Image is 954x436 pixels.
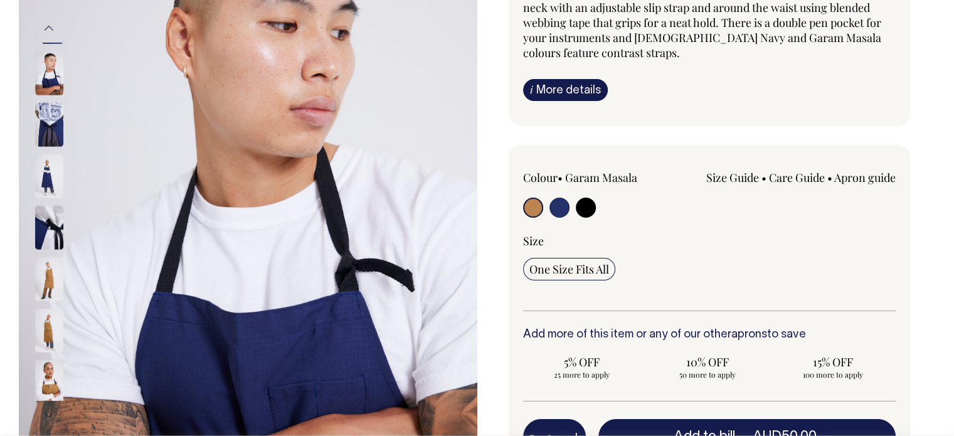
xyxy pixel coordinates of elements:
a: aprons [731,329,767,340]
input: 5% OFF 25 more to apply [523,351,641,383]
span: 15% OFF [780,354,886,370]
div: Size [523,233,896,248]
span: i [530,83,533,96]
span: 100 more to apply [780,370,886,380]
div: Colour [523,170,672,185]
input: 15% OFF 100 more to apply [774,351,892,383]
span: One Size Fits All [529,262,609,277]
img: french-navy [35,205,63,249]
button: Next [40,401,58,429]
span: 10% OFF [655,354,760,370]
a: Size Guide [706,170,759,185]
input: One Size Fits All [523,258,615,280]
a: iMore details [523,79,608,101]
span: 5% OFF [529,354,635,370]
img: french-navy [35,51,63,95]
label: Garam Masala [565,170,637,185]
a: Apron guide [834,170,896,185]
img: french-navy [35,102,63,146]
img: garam-masala [35,257,63,300]
h6: Add more of this item or any of our other to save [523,329,896,341]
input: 10% OFF 50 more to apply [649,351,766,383]
span: • [761,170,766,185]
span: • [558,170,563,185]
span: 25 more to apply [529,370,635,380]
img: garam-masala [35,308,63,352]
button: Previous [40,14,58,43]
span: • [827,170,832,185]
img: french-navy [35,154,63,198]
a: Care Guide [769,170,825,185]
span: 50 more to apply [655,370,760,380]
img: garam-masala [35,359,63,403]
